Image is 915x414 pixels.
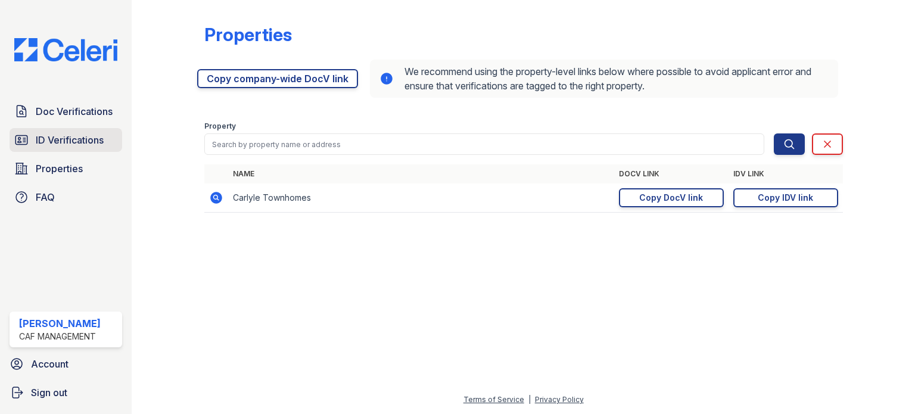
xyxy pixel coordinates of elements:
th: Name [228,164,614,183]
a: ID Verifications [10,128,122,152]
span: FAQ [36,190,55,204]
a: Properties [10,157,122,180]
div: | [528,395,531,404]
td: Carlyle Townhomes [228,183,614,213]
a: Terms of Service [463,395,524,404]
label: Property [204,122,236,131]
th: IDV Link [729,164,843,183]
div: Copy IDV link [758,192,813,204]
div: Copy DocV link [639,192,703,204]
div: Properties [204,24,292,45]
span: Account [31,357,69,371]
a: Copy DocV link [619,188,724,207]
span: Sign out [31,385,67,400]
span: Properties [36,161,83,176]
a: Sign out [5,381,127,404]
span: ID Verifications [36,133,104,147]
div: CAF Management [19,331,101,343]
div: [PERSON_NAME] [19,316,101,331]
input: Search by property name or address [204,133,764,155]
a: Copy company-wide DocV link [197,69,358,88]
th: DocV Link [614,164,729,183]
a: FAQ [10,185,122,209]
a: Privacy Policy [535,395,584,404]
span: Doc Verifications [36,104,113,119]
img: CE_Logo_Blue-a8612792a0a2168367f1c8372b55b34899dd931a85d93a1a3d3e32e68fde9ad4.png [5,38,127,61]
a: Copy IDV link [733,188,838,207]
div: We recommend using the property-level links below where possible to avoid applicant error and ens... [370,60,838,98]
a: Doc Verifications [10,99,122,123]
a: Account [5,352,127,376]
